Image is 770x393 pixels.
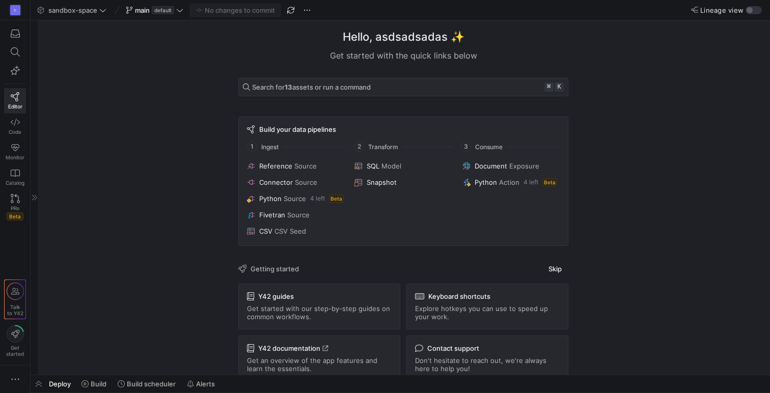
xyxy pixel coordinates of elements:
span: Search for assets or run a command [252,83,371,91]
span: Lineage view [700,6,744,14]
span: Fivetran [259,211,285,219]
span: Source [287,211,310,219]
span: Y42 documentation [258,344,328,352]
button: ReferenceSource [245,160,346,172]
span: Build [91,380,106,388]
span: Getting started [251,265,299,273]
a: D [4,2,26,19]
span: 4 left [524,179,538,186]
span: Get started with our step-by-step guides on common workflows. [247,304,392,321]
button: Search for13assets or run a command⌘k [238,78,568,96]
span: Python [475,178,497,186]
span: Deploy [49,380,71,388]
span: Exposure [509,162,539,170]
span: default [152,6,174,14]
div: Get started with the quick links below [238,49,568,62]
kbd: k [555,82,564,92]
span: Document [475,162,507,170]
a: Code [4,114,26,139]
span: Monitor [6,154,24,160]
span: Editor [8,103,22,109]
span: Contact support [427,344,479,352]
span: Don't hesitate to reach out, we're always here to help you! [415,356,560,373]
button: sandbox-space [35,4,109,17]
span: Beta [7,212,23,220]
span: Action [499,178,519,186]
div: D [10,5,20,15]
span: Beta [329,194,344,203]
span: Get started [6,345,24,357]
span: 4 left [310,195,325,202]
span: CSV Seed [274,227,306,235]
span: Get an overview of the app features and learn the essentials. [247,356,392,373]
h1: Hello, asdsadsadas ✨ [343,29,464,45]
a: PRsBeta [4,190,26,224]
span: Beta [542,178,557,186]
span: Code [9,129,21,135]
span: Reference [259,162,292,170]
span: Alerts [196,380,215,388]
button: PythonSource4 leftBeta [245,192,346,205]
button: Skip [542,262,568,275]
span: Build your data pipelines [259,125,336,133]
span: Skip [548,265,562,273]
span: Python [259,194,282,203]
kbd: ⌘ [544,82,554,92]
a: Monitor [4,139,26,164]
button: CSVCSV Seed [245,225,346,237]
span: sandbox-space [48,6,97,14]
span: Model [381,162,401,170]
span: Source [295,178,317,186]
span: Connector [259,178,293,186]
button: FivetranSource [245,209,346,221]
button: Snapshot [352,176,454,188]
span: Talk to Y42 [7,304,23,316]
button: Build [77,375,111,392]
span: PRs [11,205,19,211]
span: Source [284,194,306,203]
span: SQL [367,162,379,170]
span: Source [294,162,317,170]
span: main [135,6,150,14]
a: Talkto Y42 [5,280,25,319]
button: Alerts [182,375,219,392]
span: Snapshot [367,178,397,186]
span: Y42 guides [258,292,294,300]
button: maindefault [123,4,186,17]
a: Catalog [4,164,26,190]
button: PythonAction4 leftBeta [460,176,562,188]
a: Y42 documentationGet an overview of the app features and learn the essentials. [238,335,400,381]
span: Explore hotkeys you can use to speed up your work. [415,304,560,321]
button: ConnectorSource [245,176,346,188]
span: CSV [259,227,272,235]
button: Getstarted [4,321,26,361]
button: Build scheduler [113,375,180,392]
span: Keyboard shortcuts [428,292,490,300]
span: Build scheduler [127,380,176,388]
strong: 13 [285,83,292,91]
a: Editor [4,88,26,114]
button: SQLModel [352,160,454,172]
button: DocumentExposure [460,160,562,172]
span: Catalog [6,180,24,186]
